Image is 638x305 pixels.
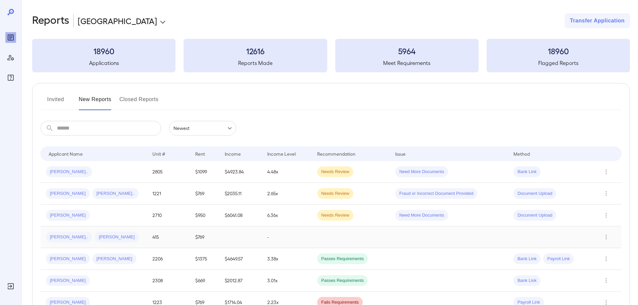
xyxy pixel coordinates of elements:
span: [PERSON_NAME].. [92,190,139,197]
span: [PERSON_NAME].. [46,169,92,175]
span: Needs Review [317,169,353,175]
div: Log Out [5,281,16,292]
h5: Applications [32,59,175,67]
h2: Reports [32,13,69,28]
td: - [262,226,312,248]
td: $4649.57 [219,248,262,270]
span: Bank Link [513,256,541,262]
span: Document Upload [513,190,556,197]
button: Row Actions [601,253,612,264]
div: Income [225,150,241,158]
span: Needs Review [317,190,353,197]
td: 2710 [147,205,190,226]
td: $1375 [190,248,219,270]
span: [PERSON_NAME] [46,256,90,262]
span: Fraud or Incorrect Document Provided [395,190,477,197]
td: 1221 [147,183,190,205]
h5: Reports Made [184,59,327,67]
p: [GEOGRAPHIC_DATA] [78,15,157,26]
td: 3.01x [262,270,312,292]
h3: 18960 [32,46,175,56]
td: 6.36x [262,205,312,226]
span: Payroll Link [543,256,574,262]
h3: 5964 [335,46,479,56]
span: Document Upload [513,212,556,219]
button: Row Actions [601,166,612,177]
td: 2805 [147,161,190,183]
button: Row Actions [601,232,612,242]
h5: Flagged Reports [487,59,630,67]
div: Newest [169,121,236,136]
div: Income Level [267,150,296,158]
td: $2035.11 [219,183,262,205]
button: Row Actions [601,275,612,286]
td: 2.65x [262,183,312,205]
td: 4.48x [262,161,312,183]
span: Bank Link [513,278,541,284]
div: FAQ [5,72,16,83]
div: Applicant Name [49,150,83,158]
div: Issue [395,150,406,158]
span: Need More Documents [395,212,448,219]
td: $950 [190,205,219,226]
span: [PERSON_NAME] [46,212,90,219]
div: Reports [5,32,16,43]
td: 2308 [147,270,190,292]
div: Rent [195,150,206,158]
div: Manage Users [5,52,16,63]
span: Needs Review [317,212,353,219]
button: Closed Reports [120,94,159,110]
td: 3.38x [262,248,312,270]
span: Bank Link [513,169,541,175]
div: Method [513,150,530,158]
h5: Meet Requirements [335,59,479,67]
button: Row Actions [601,210,612,221]
span: [PERSON_NAME] [95,234,139,240]
span: [PERSON_NAME] [92,256,136,262]
button: New Reports [79,94,112,110]
h3: 12616 [184,46,327,56]
td: 2206 [147,248,190,270]
button: Transfer Application [565,13,630,28]
td: $769 [190,226,219,248]
div: Unit # [152,150,165,158]
span: Passes Requirements [317,256,368,262]
div: Recommendation [317,150,355,158]
button: Invited [41,94,71,110]
td: $669 [190,270,219,292]
td: $1099 [190,161,219,183]
span: [PERSON_NAME].. [46,234,92,240]
summary: 18960Applications12616Reports Made5964Meet Requirements18960Flagged Reports [32,39,630,72]
span: [PERSON_NAME] [46,278,90,284]
td: $2012.87 [219,270,262,292]
button: Row Actions [601,188,612,199]
td: 415 [147,226,190,248]
h3: 18960 [487,46,630,56]
span: Passes Requirements [317,278,368,284]
td: $6041.08 [219,205,262,226]
td: $4923.84 [219,161,262,183]
td: $769 [190,183,219,205]
span: [PERSON_NAME] [46,190,90,197]
span: Need More Documents [395,169,448,175]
